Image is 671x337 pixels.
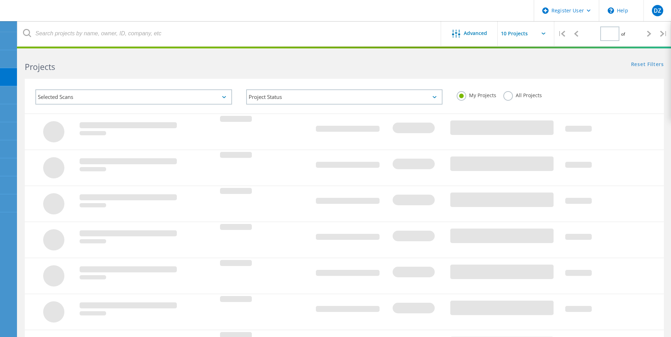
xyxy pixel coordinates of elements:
[654,8,661,13] span: DZ
[621,31,625,37] span: of
[503,91,542,98] label: All Projects
[656,21,671,46] div: |
[631,62,664,68] a: Reset Filters
[464,31,487,36] span: Advanced
[35,89,232,105] div: Selected Scans
[246,89,443,105] div: Project Status
[25,61,55,72] b: Projects
[554,21,569,46] div: |
[608,7,614,14] svg: \n
[7,15,83,20] a: Live Optics Dashboard
[457,91,496,98] label: My Projects
[18,21,441,46] input: Search projects by name, owner, ID, company, etc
